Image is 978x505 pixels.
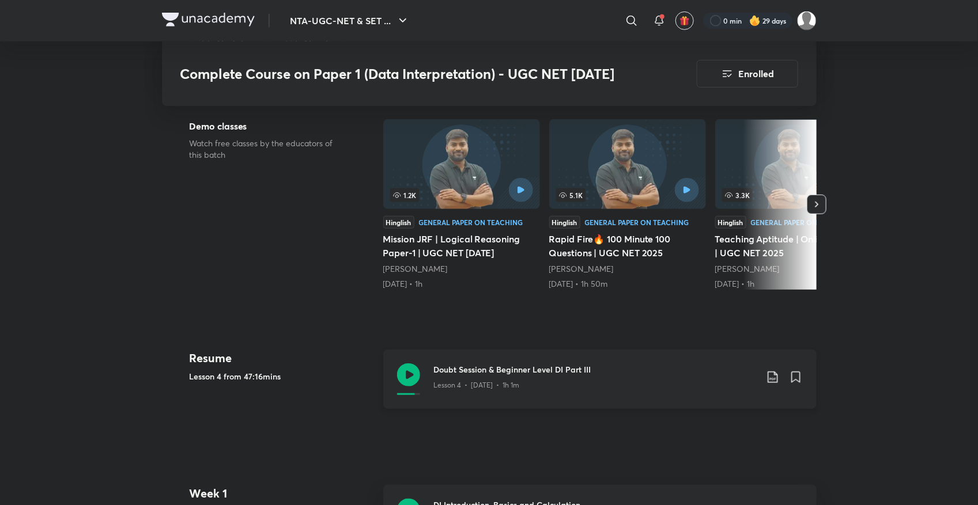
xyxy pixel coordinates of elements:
h3: Doubt Session & Beginner Level DI Part III [434,363,757,375]
h5: Demo classes [190,119,346,133]
h3: Complete Course on Paper 1 (Data Interpretation) - UGC NET [DATE] [180,66,632,82]
a: [PERSON_NAME] [715,263,780,274]
h4: Resume [190,350,374,367]
a: 3.3KHinglishGeneral Paper on TeachingTeaching Aptitude | Online Teaching | UGC NET 2025[PERSON_NA... [715,119,872,290]
div: General Paper on Teaching [585,219,689,226]
img: Company Logo [162,13,255,26]
a: Doubt Session & Beginner Level DI Part IIILesson 4 • [DATE] • 1h 1m [383,350,817,423]
a: Company Logo [162,13,255,29]
img: avatar [679,16,690,26]
button: Enrolled [697,60,798,88]
span: 3.3K [722,188,753,202]
span: 1.2K [390,188,419,202]
div: Hinglish [715,216,746,229]
p: Lesson 4 • [DATE] • 1h 1m [434,380,520,390]
h5: Mission JRF | Logical Reasoning Paper-1 | UGC NET [DATE] [383,232,540,260]
p: Watch free classes by the educators of this batch [190,138,346,161]
div: Rajat Kumar [715,263,872,275]
button: NTA-UGC-NET & SET ... [284,9,417,32]
h5: Teaching Aptitude | Online Teaching | UGC NET 2025 [715,232,872,260]
button: avatar [675,12,694,30]
h5: Rapid Fire🔥 100 Minute 100 Questions | UGC NET 2025 [549,232,706,260]
div: Rajat Kumar [549,263,706,275]
div: 31st May • 1h 50m [549,278,706,290]
div: Rajat Kumar [383,263,540,275]
a: Rapid Fire🔥 100 Minute 100 Questions | UGC NET 2025 [549,119,706,290]
div: 21st Apr • 1h [383,278,540,290]
span: 5.1K [556,188,586,202]
a: [PERSON_NAME] [383,263,448,274]
div: Hinglish [383,216,414,229]
img: streak [749,15,761,26]
a: Teaching Aptitude | Online Teaching | UGC NET 2025 [715,119,872,290]
a: Mission JRF | Logical Reasoning Paper-1 | UGC NET JUNE 2025 [383,119,540,290]
img: Sakshi Nath [797,11,817,31]
a: 5.1KHinglishGeneral Paper on TeachingRapid Fire🔥 100 Minute 100 Questions | UGC NET 2025[PERSON_N... [549,119,706,290]
div: General Paper on Teaching [419,219,523,226]
h5: Lesson 4 from 47:16mins [190,370,374,382]
h4: Week 1 [190,485,374,502]
a: 1.2KHinglishGeneral Paper on TeachingMission JRF | Logical Reasoning Paper-1 | UGC NET [DATE][PER... [383,119,540,290]
div: 6th Jun • 1h [715,278,872,290]
div: Hinglish [549,216,580,229]
a: [PERSON_NAME] [549,263,614,274]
